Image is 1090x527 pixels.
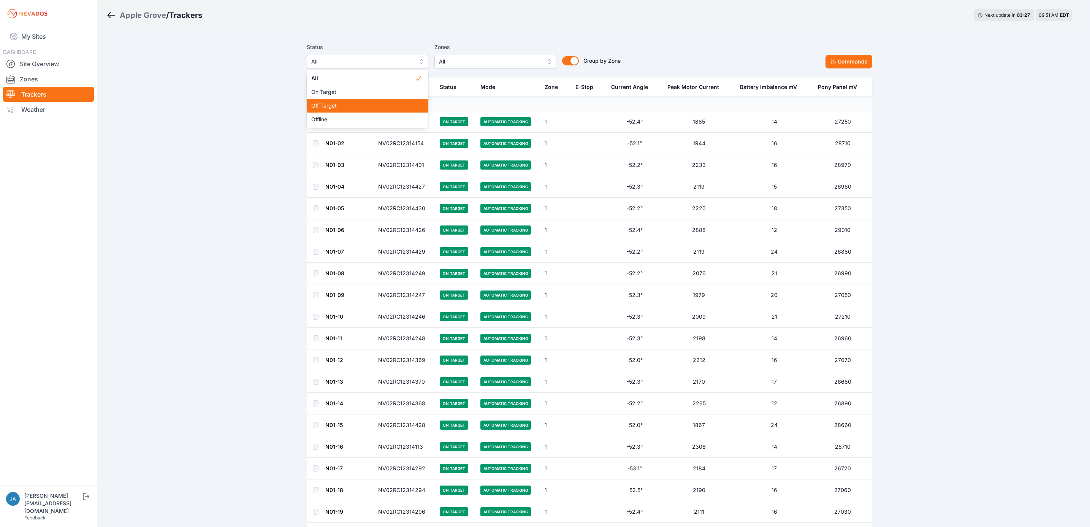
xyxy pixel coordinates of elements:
button: All [307,55,428,68]
span: On Target [311,88,415,96]
span: Offline [311,116,415,123]
span: All [311,75,415,82]
div: All [307,70,428,128]
span: All [311,57,413,66]
span: Off Target [311,102,415,110]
